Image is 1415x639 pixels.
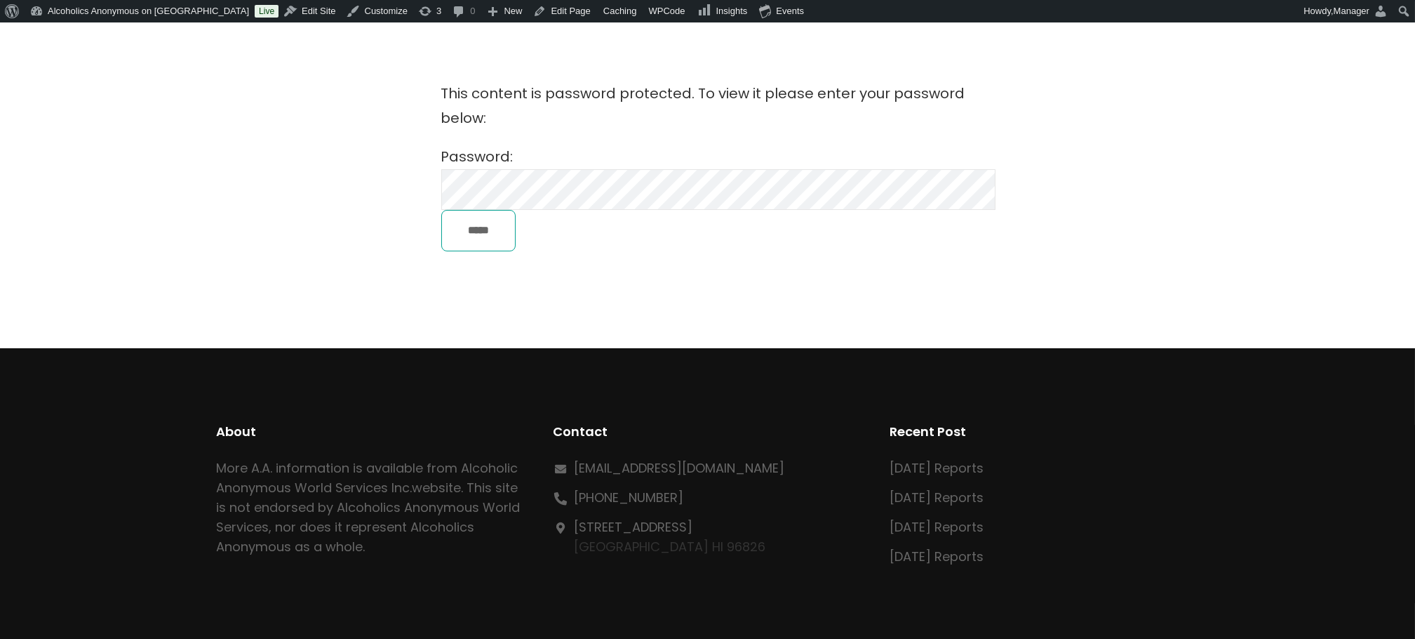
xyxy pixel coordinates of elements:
a: [STREET_ADDRESS] [575,518,693,536]
span: Manager [1334,6,1369,16]
h2: About [217,422,525,442]
input: Password: [441,169,995,210]
a: [DATE] Reports [890,459,984,477]
h2: Recent Post [890,422,1199,442]
p: [GEOGRAPHIC_DATA] HI 96826 [575,518,766,557]
a: [DATE] Reports [890,548,984,565]
a: [PHONE_NUMBER] [575,489,684,506]
a: Live [255,5,279,18]
label: Password: [441,147,995,199]
p: This content is password protected. To view it please enter your password below: [441,81,974,131]
h2: Contact [554,422,862,442]
a: [DATE] Reports [890,489,984,506]
p: More A.A. information is available from Alcoholic Anonymous World Services Inc. . This site is no... [217,459,525,557]
a: website [413,479,462,496]
a: [DATE] Reports [890,518,984,536]
a: [EMAIL_ADDRESS][DOMAIN_NAME] [575,459,785,477]
span: Insights [716,6,748,16]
